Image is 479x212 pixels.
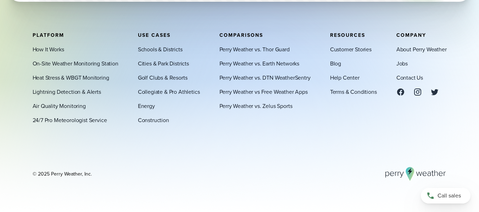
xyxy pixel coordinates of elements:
[33,102,86,110] a: Air Quality Monitoring
[219,73,311,82] a: Perry Weather vs. DTN WeatherSentry
[138,45,183,53] a: Schools & Districts
[396,45,447,53] a: About Perry Weather
[330,87,377,96] a: Terms & Conditions
[33,45,64,53] a: How It Works
[396,59,408,68] a: Jobs
[219,102,293,110] a: Perry Weather vs. Zelus Sports
[330,31,365,39] span: Resources
[438,191,461,200] span: Call sales
[138,102,155,110] a: Energy
[219,45,290,53] a: Perry Weather vs. Thor Guard
[219,31,263,39] span: Comparisons
[396,31,426,39] span: Company
[330,45,372,53] a: Customer Stories
[219,59,300,68] a: Perry Weather vs. Earth Networks
[138,73,188,82] a: Golf Clubs & Resorts
[396,73,423,82] a: Contact Us
[330,59,341,68] a: Blog
[33,170,92,177] div: © 2025 Perry Weather, Inc.
[421,188,470,204] a: Call sales
[138,116,169,124] a: Construction
[138,59,189,68] a: Cities & Park Districts
[330,73,360,82] a: Help Center
[33,59,118,68] a: On-Site Weather Monitoring Station
[33,87,101,96] a: Lightning Detection & Alerts
[219,87,308,96] a: Perry Weather vs Free Weather Apps
[33,116,107,124] a: 24/7 Pro Meteorologist Service
[33,73,109,82] a: Heat Stress & WBGT Monitoring
[33,31,64,39] span: Platform
[138,87,200,96] a: Collegiate & Pro Athletics
[138,31,171,39] span: Use Cases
